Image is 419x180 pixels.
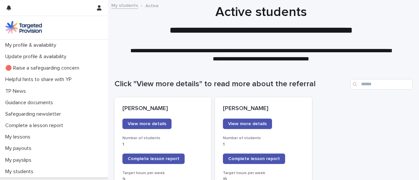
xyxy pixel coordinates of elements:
p: My students [3,169,39,175]
h3: Target hours per week [223,171,304,176]
p: Guidance documents [3,100,58,106]
span: Complete lesson report [228,156,280,161]
p: My payslips [3,157,37,163]
p: [PERSON_NAME] [223,105,304,112]
p: [PERSON_NAME] [122,105,203,112]
p: Active [145,2,159,9]
h3: Number of students [223,136,304,141]
p: Helpful hints to share with YP [3,76,77,83]
a: View more details [223,119,272,129]
a: View more details [122,119,172,129]
a: My students [111,1,138,9]
p: TP News [3,88,31,94]
p: Update profile & availability [3,54,72,60]
span: View more details [128,122,166,126]
img: M5nRWzHhSzIhMunXDL62 [5,21,42,34]
span: Complete lesson report [128,156,179,161]
h3: Target hours per week [122,171,203,176]
a: Complete lesson report [122,154,185,164]
p: Safeguarding newsletter [3,111,66,117]
p: 🔴 Raise a safeguarding concern [3,65,84,71]
h3: Number of students [122,136,203,141]
input: Search [350,79,412,90]
p: My lessons [3,134,36,140]
span: View more details [228,122,267,126]
h1: Click "View more details" to read more about the referral [115,79,348,89]
p: Complete a lesson report [3,123,68,129]
p: My profile & availability [3,42,62,48]
p: 1 [223,142,304,147]
h1: Active students [115,4,408,20]
p: My payouts [3,145,37,152]
p: 1 [122,142,203,147]
a: Complete lesson report [223,154,285,164]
